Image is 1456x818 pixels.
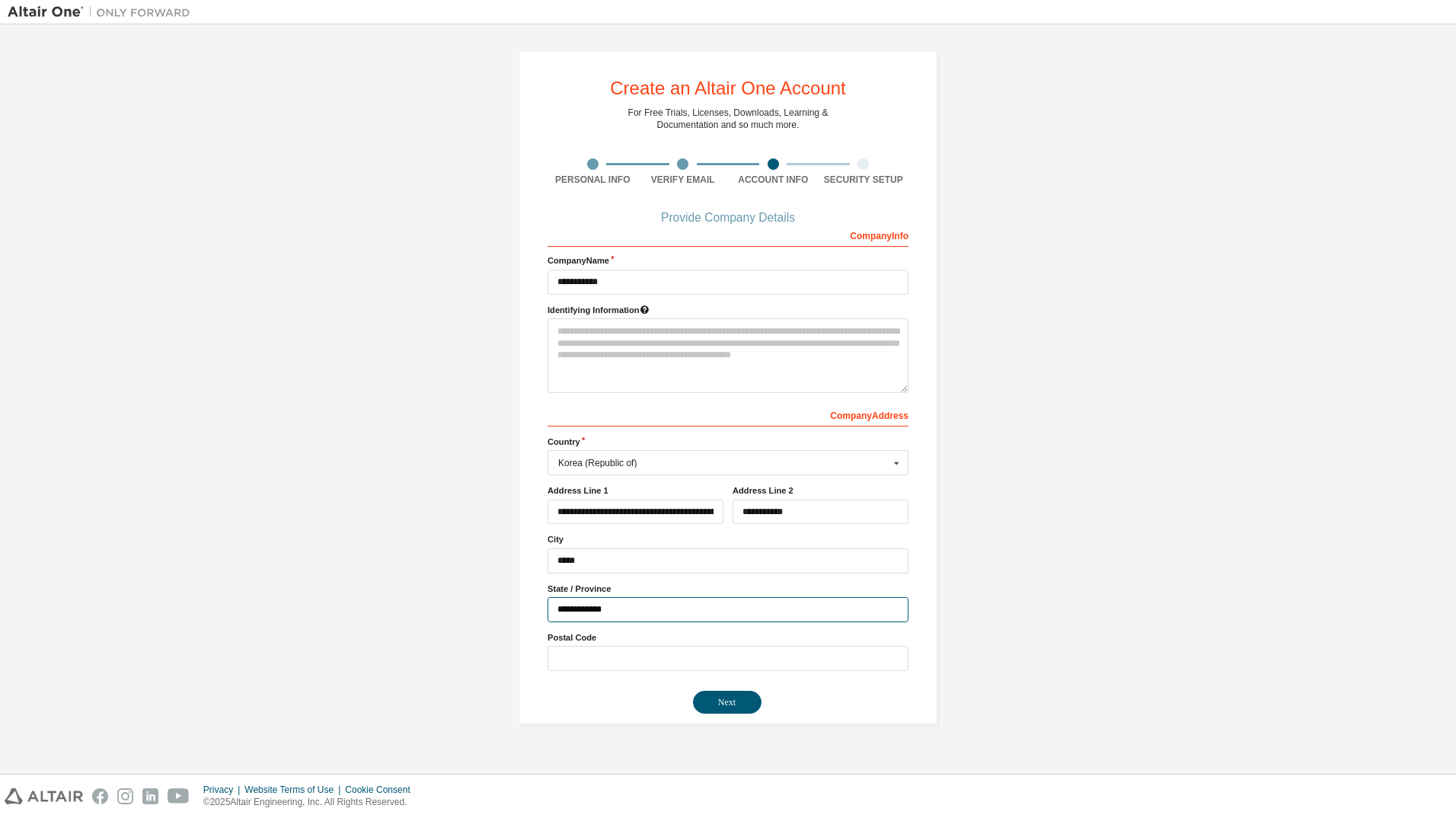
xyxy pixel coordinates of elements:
img: youtube.svg [168,788,190,804]
label: City [548,533,908,545]
img: altair_logo.svg [5,788,83,804]
img: instagram.svg [117,788,133,804]
label: Address Line 1 [548,484,723,497]
label: Postal Code [548,631,908,644]
label: Company Name [548,254,908,267]
div: Company Info [548,222,908,247]
div: Korea (Republic of) [558,459,889,468]
div: Cookie Consent [345,784,419,796]
label: State / Province [548,583,908,595]
button: Next [693,691,762,714]
div: Account Info [728,174,819,186]
img: facebook.svg [92,788,108,804]
img: linkedin.svg [142,788,158,804]
div: Security Setup [819,174,909,186]
div: Company Address [548,402,908,427]
label: Country [548,436,908,448]
img: Altair One [8,5,198,20]
label: Address Line 2 [733,484,908,497]
div: Create an Altair One Account [610,79,846,97]
div: Website Terms of Use [244,784,345,796]
div: Personal Info [548,174,638,186]
div: For Free Trials, Licenses, Downloads, Learning & Documentation and so much more. [628,107,829,131]
div: Privacy [203,784,244,796]
label: Please provide any information that will help our support team identify your company. Email and n... [548,304,908,316]
div: Verify Email [638,174,729,186]
p: © 2025 Altair Engineering, Inc. All Rights Reserved. [203,796,420,809]
div: Provide Company Details [548,213,908,222]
